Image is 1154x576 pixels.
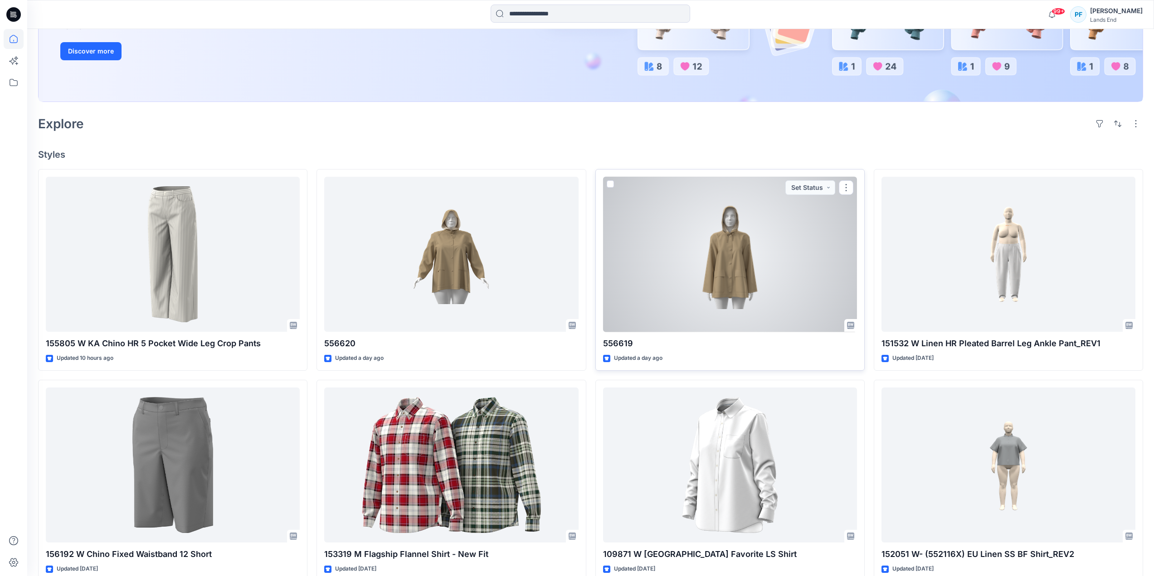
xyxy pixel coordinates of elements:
[335,353,384,363] p: Updated a day ago
[881,387,1135,543] a: 152051 W- (552116X) EU Linen SS BF Shirt_REV2
[46,337,300,350] p: 155805 W KA Chino HR 5 Pocket Wide Leg Crop Pants
[1090,5,1143,16] div: [PERSON_NAME]
[46,548,300,561] p: 156192 W Chino Fixed Waistband 12 Short
[1090,16,1143,23] div: Lands End
[60,42,264,60] a: Discover more
[46,387,300,543] a: 156192 W Chino Fixed Waistband 12 Short
[46,177,300,332] a: 155805 W KA Chino HR 5 Pocket Wide Leg Crop Pants
[892,353,934,363] p: Updated [DATE]
[603,548,857,561] p: 109871 W [GEOGRAPHIC_DATA] Favorite LS Shirt
[38,149,1143,160] h4: Styles
[324,177,578,332] a: 556620
[1052,8,1065,15] span: 99+
[324,337,578,350] p: 556620
[614,564,655,574] p: Updated [DATE]
[57,564,98,574] p: Updated [DATE]
[57,353,113,363] p: Updated 10 hours ago
[335,564,376,574] p: Updated [DATE]
[60,42,122,60] button: Discover more
[881,548,1135,561] p: 152051 W- (552116X) EU Linen SS BF Shirt_REV2
[324,548,578,561] p: 153319 M Flagship Flannel Shirt - New Fit
[881,337,1135,350] p: 151532 W Linen HR Pleated Barrel Leg Ankle Pant_REV1
[881,177,1135,332] a: 151532 W Linen HR Pleated Barrel Leg Ankle Pant_REV1
[614,353,662,363] p: Updated a day ago
[1070,6,1086,23] div: PF
[892,564,934,574] p: Updated [DATE]
[324,387,578,543] a: 153319 M Flagship Flannel Shirt - New Fit
[603,177,857,332] a: 556619
[603,337,857,350] p: 556619
[603,387,857,543] a: 109871 W Oxford Favorite LS Shirt
[38,116,84,131] h2: Explore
